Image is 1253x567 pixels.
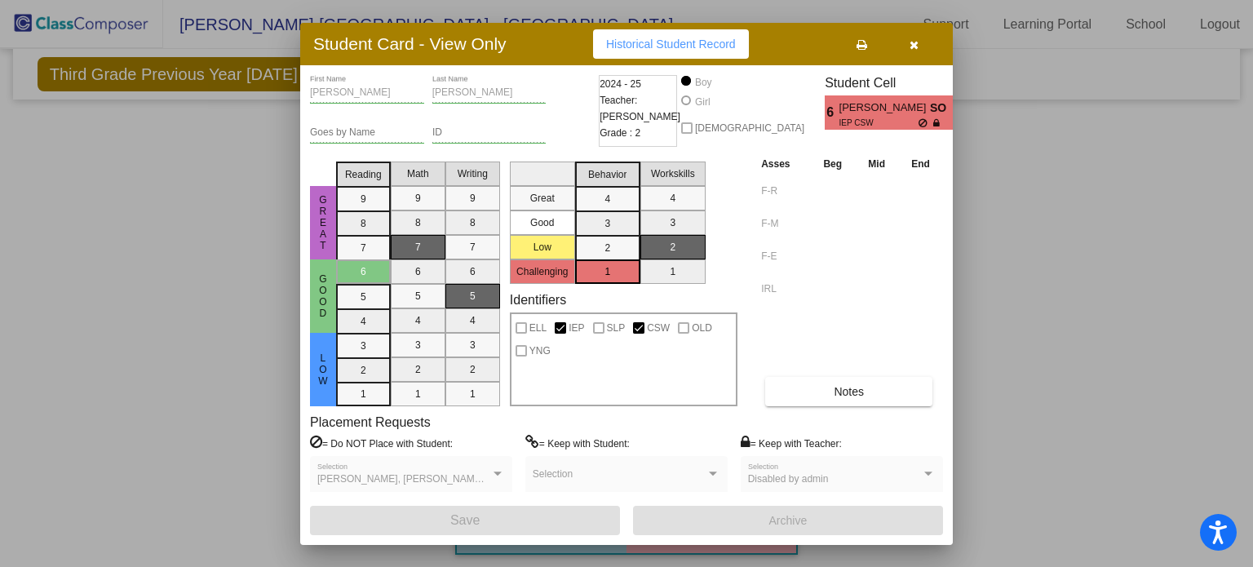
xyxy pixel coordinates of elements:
span: ELL [529,318,547,338]
label: Identifiers [510,292,566,308]
th: Mid [855,155,898,173]
span: Disabled by admin [748,473,829,485]
span: SO [930,100,953,117]
button: Historical Student Record [593,29,749,59]
span: Teacher: [PERSON_NAME] [600,92,680,125]
span: Low [316,352,330,387]
span: CSW [647,318,670,338]
label: Placement Requests [310,414,431,430]
span: YNG [529,341,551,361]
span: SLP [607,318,626,338]
span: 6 [825,103,839,122]
span: [PERSON_NAME] [839,100,930,117]
span: [DEMOGRAPHIC_DATA] [695,118,804,138]
h3: Student Cell [825,75,967,91]
th: Beg [810,155,855,173]
span: OLD [692,318,712,338]
th: Asses [757,155,810,173]
div: Girl [694,95,711,109]
input: assessment [761,277,806,301]
h3: Student Card - View Only [313,33,507,54]
th: End [898,155,943,173]
span: 1 [953,103,967,122]
span: Archive [769,514,808,527]
button: Notes [765,377,932,406]
span: Grade : 2 [600,125,640,141]
span: Good [316,273,330,319]
span: Notes [834,385,864,398]
input: assessment [761,211,806,236]
button: Save [310,506,620,535]
label: = Keep with Student: [525,435,630,451]
div: Boy [694,75,712,90]
span: Great [316,194,330,251]
span: IEP CSW [839,117,919,129]
span: Save [450,513,480,527]
span: Historical Student Record [606,38,736,51]
label: = Keep with Teacher: [741,435,842,451]
label: = Do NOT Place with Student: [310,435,453,451]
input: goes by name [310,127,424,139]
input: assessment [761,244,806,268]
span: IEP [569,318,584,338]
button: Archive [633,506,943,535]
input: assessment [761,179,806,203]
span: 2024 - 25 [600,76,641,92]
